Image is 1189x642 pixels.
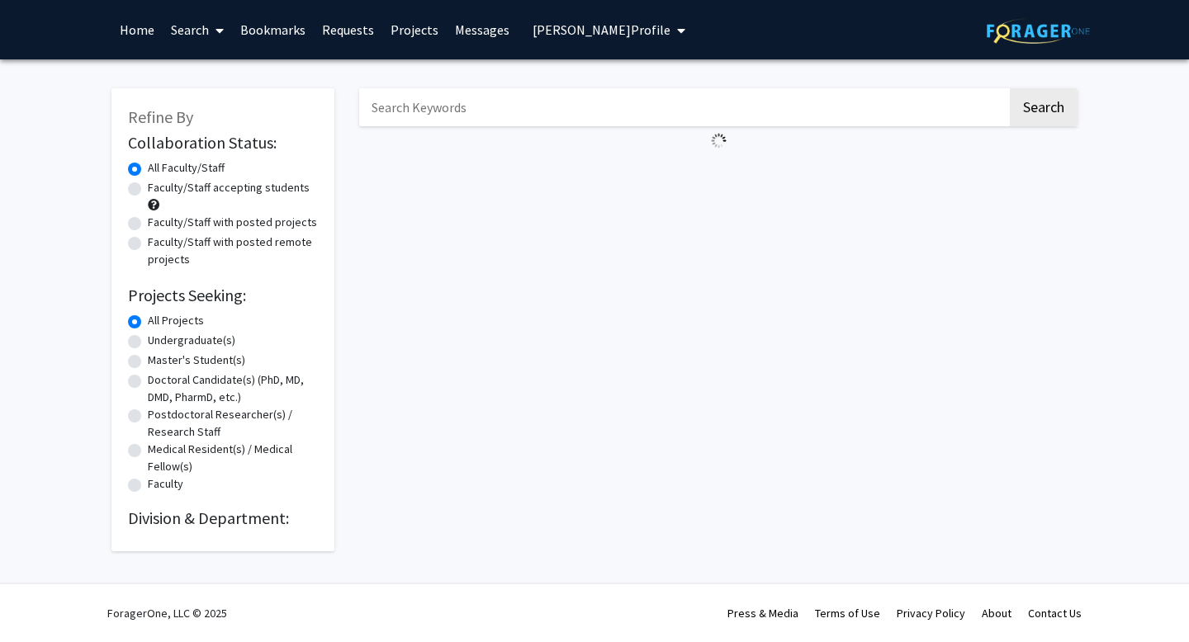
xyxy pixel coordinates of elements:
[987,18,1090,44] img: ForagerOne Logo
[727,606,798,621] a: Press & Media
[111,1,163,59] a: Home
[148,214,317,231] label: Faculty/Staff with posted projects
[128,133,318,153] h2: Collaboration Status:
[148,234,318,268] label: Faculty/Staff with posted remote projects
[163,1,232,59] a: Search
[982,606,1011,621] a: About
[1010,88,1078,126] button: Search
[107,584,227,642] div: ForagerOne, LLC © 2025
[232,1,314,59] a: Bookmarks
[533,21,670,38] span: [PERSON_NAME] Profile
[815,606,880,621] a: Terms of Use
[897,606,965,621] a: Privacy Policy
[359,88,1007,126] input: Search Keywords
[148,352,245,369] label: Master's Student(s)
[314,1,382,59] a: Requests
[148,179,310,196] label: Faculty/Staff accepting students
[148,475,183,493] label: Faculty
[1028,606,1082,621] a: Contact Us
[447,1,518,59] a: Messages
[128,106,193,127] span: Refine By
[148,371,318,406] label: Doctoral Candidate(s) (PhD, MD, DMD, PharmD, etc.)
[704,126,733,155] img: Loading
[148,406,318,441] label: Postdoctoral Researcher(s) / Research Staff
[148,159,225,177] label: All Faculty/Staff
[148,312,204,329] label: All Projects
[148,332,235,349] label: Undergraduate(s)
[359,155,1078,193] nav: Page navigation
[128,508,318,528] h2: Division & Department:
[382,1,447,59] a: Projects
[128,286,318,305] h2: Projects Seeking:
[148,441,318,475] label: Medical Resident(s) / Medical Fellow(s)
